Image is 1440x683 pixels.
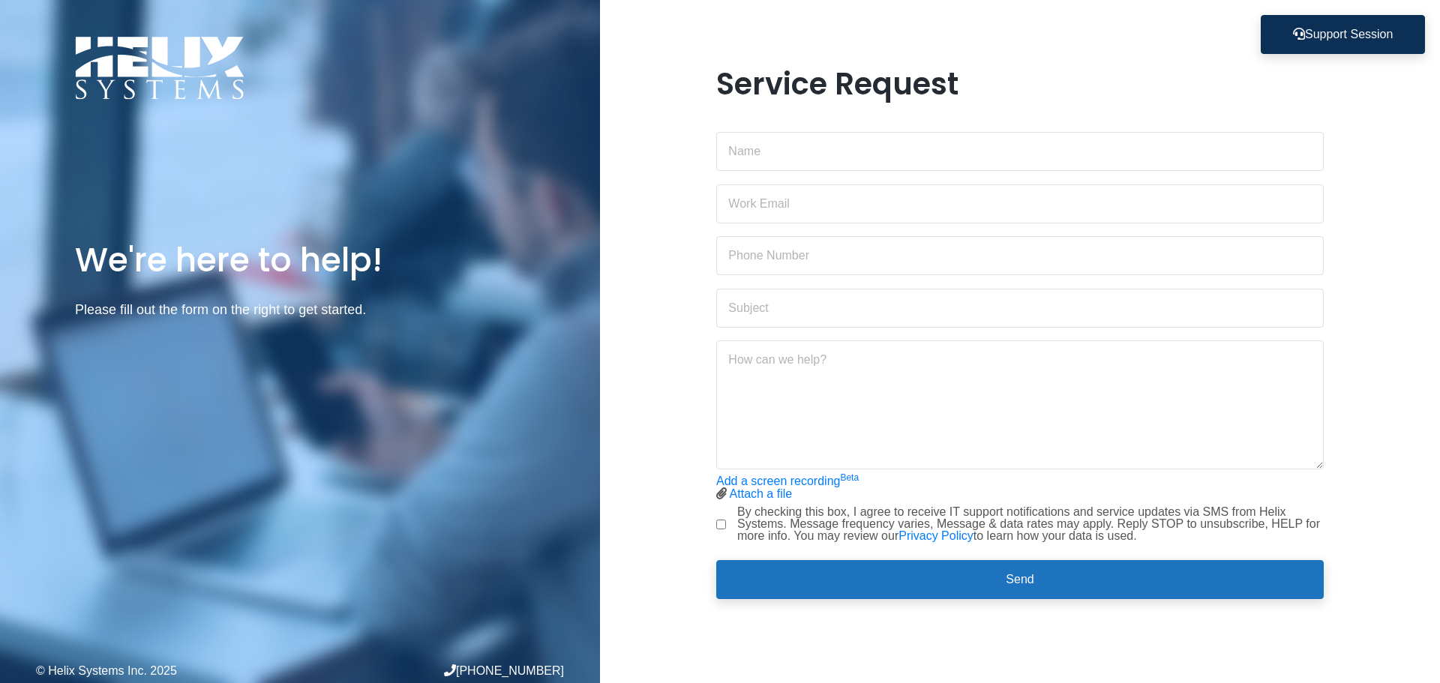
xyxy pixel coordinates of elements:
[716,236,1324,275] input: Phone Number
[716,560,1324,599] button: Send
[1261,15,1425,54] button: Support Session
[898,529,973,542] a: Privacy Policy
[300,664,564,677] div: [PHONE_NUMBER]
[730,487,793,500] a: Attach a file
[737,506,1324,542] label: By checking this box, I agree to receive IT support notifications and service updates via SMS fro...
[75,299,525,321] p: Please fill out the form on the right to get started.
[75,36,244,100] img: Logo
[36,665,300,677] div: © Helix Systems Inc. 2025
[716,132,1324,171] input: Name
[840,472,859,483] sup: Beta
[75,238,525,281] h1: We're here to help!
[716,475,859,487] a: Add a screen recordingBeta
[716,184,1324,223] input: Work Email
[716,289,1324,328] input: Subject
[716,66,1324,102] h1: Service Request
